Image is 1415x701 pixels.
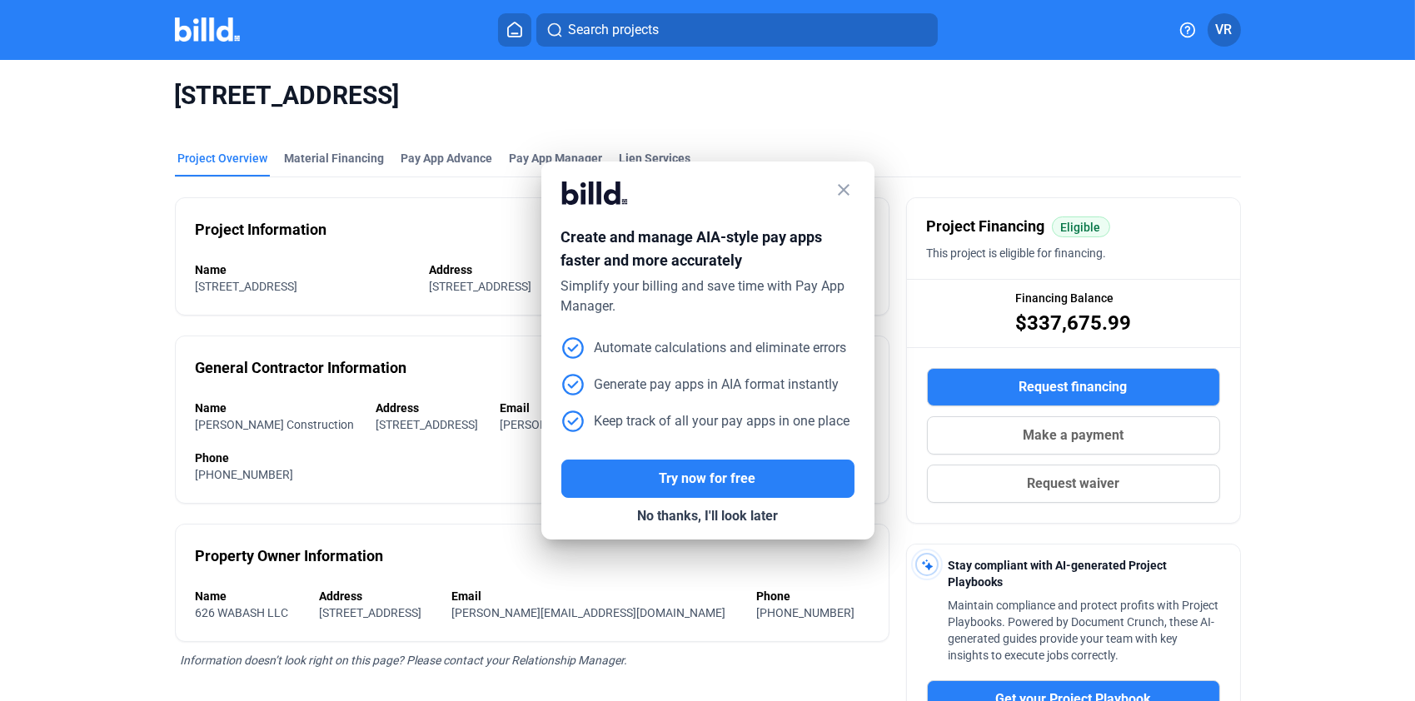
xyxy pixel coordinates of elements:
[1052,216,1110,237] mat-chip: Eligible
[949,559,1168,589] span: Stay compliant with AI-generated Project Playbooks
[561,336,847,360] div: Automate calculations and eliminate errors
[178,150,268,167] div: Project Overview
[196,356,407,380] div: General Contractor Information
[285,150,385,167] div: Material Financing
[196,544,384,568] div: Property Owner Information
[401,150,493,167] div: Pay App Advance
[376,418,479,431] span: [STREET_ADDRESS]
[430,280,532,293] span: [STREET_ADDRESS]
[181,654,628,667] span: Information doesn’t look right on this page? Please contact your Relationship Manager.
[452,588,740,604] div: Email
[196,261,413,278] div: Name
[561,410,850,433] div: Keep track of all your pay apps in one place
[1216,20,1233,40] span: VR
[196,400,360,416] div: Name
[1019,377,1128,397] span: Request financing
[561,373,840,396] div: Generate pay apps in AIA format instantly
[319,588,436,604] div: Address
[175,17,241,42] img: Billd Company Logo
[196,418,355,431] span: [PERSON_NAME] Construction
[175,80,1241,112] span: [STREET_ADDRESS]
[376,400,484,416] div: Address
[756,606,854,619] span: [PHONE_NUMBER]
[510,150,603,167] span: Pay App Manager
[196,218,327,241] div: Project Information
[430,261,647,278] div: Address
[620,150,691,167] div: Lien Services
[1015,290,1114,306] span: Financing Balance
[561,226,854,276] div: Create and manage AIA-style pay apps faster and more accurately
[501,400,869,416] div: Email
[1015,310,1131,336] span: $337,675.99
[196,450,869,466] div: Phone
[561,276,854,316] div: Simplify your billing and save time with Pay App Manager.
[561,498,854,534] button: No thanks, I'll look later
[501,418,864,431] span: [PERSON_NAME][EMAIL_ADDRESS][PERSON_NAME][DOMAIN_NAME]
[196,468,294,481] span: [PHONE_NUMBER]
[196,588,303,604] div: Name
[949,599,1219,662] span: Maintain compliance and protect profits with Project Playbooks. Powered by Document Crunch, these...
[1023,425,1124,445] span: Make a payment
[196,606,289,619] span: 626 WABASH LLC
[568,20,659,40] span: Search projects
[452,606,726,619] span: [PERSON_NAME][EMAIL_ADDRESS][DOMAIN_NAME]
[756,588,869,604] div: Phone
[835,180,854,200] mat-icon: close
[196,280,298,293] span: [STREET_ADDRESS]
[561,460,854,498] button: Try now for free
[927,246,1107,260] span: This project is eligible for financing.
[927,215,1045,238] span: Project Financing
[1027,474,1119,494] span: Request waiver
[319,606,421,619] span: [STREET_ADDRESS]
